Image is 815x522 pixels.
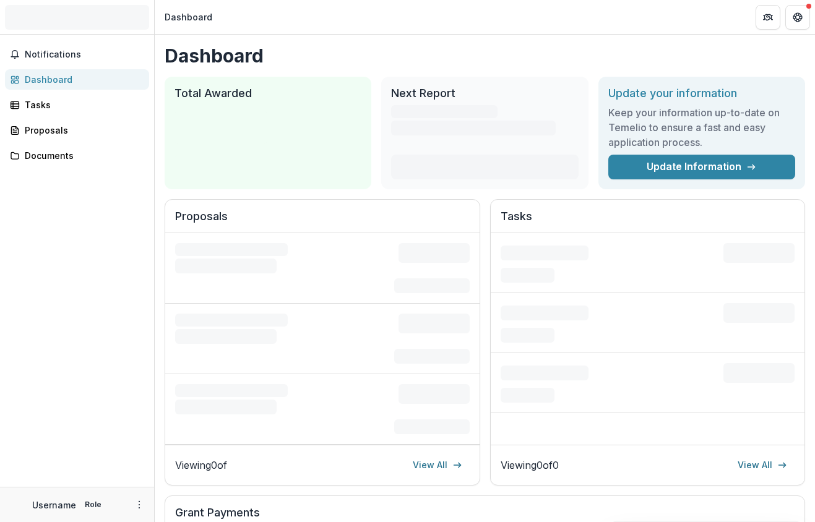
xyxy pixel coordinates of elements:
[32,498,76,511] p: Username
[25,49,144,60] span: Notifications
[730,455,795,475] a: View All
[756,5,780,30] button: Partners
[81,499,105,510] p: Role
[25,73,139,86] div: Dashboard
[165,11,212,24] div: Dashboard
[175,210,470,233] h2: Proposals
[5,69,149,90] a: Dashboard
[175,87,361,100] h2: Total Awarded
[391,87,578,100] h2: Next Report
[5,95,149,115] a: Tasks
[608,105,795,150] h3: Keep your information up-to-date on Temelio to ensure a fast and easy application process.
[405,455,470,475] a: View All
[160,8,217,26] nav: breadcrumb
[25,98,139,111] div: Tasks
[175,458,227,473] p: Viewing 0 of
[25,124,139,137] div: Proposals
[25,149,139,162] div: Documents
[608,87,795,100] h2: Update your information
[165,45,805,67] h1: Dashboard
[785,5,810,30] button: Get Help
[5,45,149,64] button: Notifications
[5,145,149,166] a: Documents
[5,120,149,140] a: Proposals
[608,155,795,179] a: Update Information
[501,458,559,473] p: Viewing 0 of 0
[132,497,147,512] button: More
[501,210,795,233] h2: Tasks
